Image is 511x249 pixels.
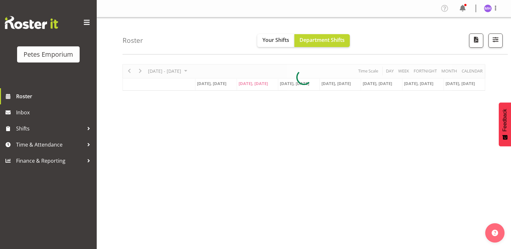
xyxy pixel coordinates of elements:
span: Department Shifts [300,36,345,43]
span: Inbox [16,108,93,117]
button: Download a PDF of the roster according to the set date range. [469,34,483,48]
img: Rosterit website logo [5,16,58,29]
span: Finance & Reporting [16,156,84,166]
button: Your Shifts [257,34,294,47]
span: Time & Attendance [16,140,84,149]
button: Feedback - Show survey [499,102,511,146]
span: Roster [16,91,93,101]
div: Petes Emporium [24,50,73,59]
button: Department Shifts [294,34,350,47]
h4: Roster [123,37,143,44]
span: Feedback [502,109,508,131]
span: Your Shifts [262,36,289,43]
img: mackenzie-halford4471.jpg [484,5,492,12]
img: help-xxl-2.png [492,230,498,236]
button: Filter Shifts [488,34,503,48]
span: Shifts [16,124,84,133]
